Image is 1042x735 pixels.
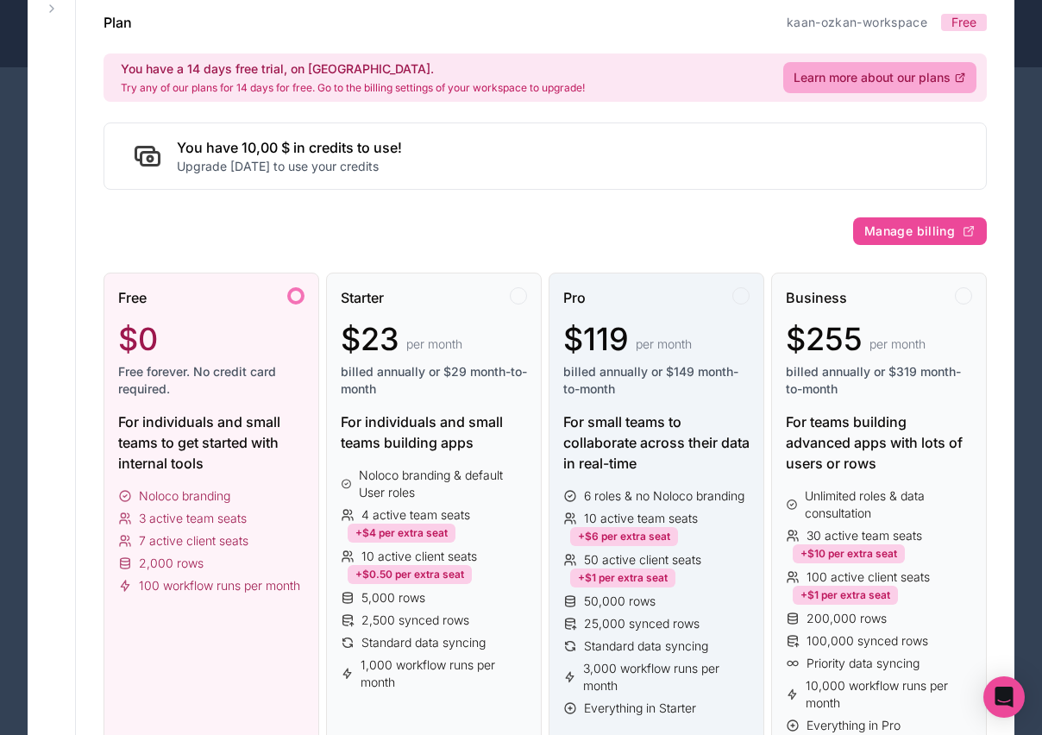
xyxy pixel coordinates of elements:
[139,532,248,550] span: 7 active client seats
[177,137,402,158] h2: You have 10,00 $ in credits to use!
[786,363,972,398] span: billed annually or $319 month-to-month
[584,615,700,632] span: 25,000 synced rows
[361,506,470,524] span: 4 active team seats
[864,223,955,239] span: Manage billing
[983,676,1025,718] div: Open Intercom Messenger
[951,14,976,31] span: Free
[121,81,585,95] p: Try any of our plans for 14 days for free. Go to the billing settings of your workspace to upgrade!
[807,527,922,544] span: 30 active team seats
[636,336,692,353] span: per month
[584,593,656,610] span: 50,000 rows
[359,467,527,501] span: Noloco branding & default User roles
[869,336,926,353] span: per month
[786,322,863,356] span: $255
[118,322,158,356] span: $0
[118,411,304,474] div: For individuals and small teams to get started with internal tools
[807,632,928,650] span: 100,000 synced rows
[118,363,304,398] span: Free forever. No credit card required.
[361,634,486,651] span: Standard data syncing
[341,287,384,308] span: Starter
[786,411,972,474] div: For teams building advanced apps with lots of users or rows
[853,217,987,245] button: Manage billing
[805,487,972,522] span: Unlimited roles & data consultation
[807,655,920,672] span: Priority data syncing
[563,363,750,398] span: billed annually or $149 month-to-month
[341,322,399,356] span: $23
[584,510,698,527] span: 10 active team seats
[361,548,477,565] span: 10 active client seats
[563,411,750,474] div: For small teams to collaborate across their data in real-time
[361,612,469,629] span: 2,500 synced rows
[139,487,230,505] span: Noloco branding
[793,544,905,563] div: +$10 per extra seat
[121,60,585,78] h2: You have a 14 days free trial, on [GEOGRAPHIC_DATA].
[361,656,527,691] span: 1,000 workflow runs per month
[783,62,976,93] a: Learn more about our plans
[341,363,527,398] span: billed annually or $29 month-to-month
[406,336,462,353] span: per month
[139,577,300,594] span: 100 workflow runs per month
[570,527,678,546] div: +$6 per extra seat
[139,510,247,527] span: 3 active team seats
[584,487,744,505] span: 6 roles & no Noloco branding
[786,287,847,308] span: Business
[177,158,402,175] p: Upgrade [DATE] to use your credits
[361,589,425,606] span: 5,000 rows
[348,524,455,543] div: +$4 per extra seat
[584,638,708,655] span: Standard data syncing
[807,569,930,586] span: 100 active client seats
[563,287,586,308] span: Pro
[793,586,898,605] div: +$1 per extra seat
[584,551,701,569] span: 50 active client seats
[806,677,972,712] span: 10,000 workflow runs per month
[570,569,675,587] div: +$1 per extra seat
[348,565,472,584] div: +$0.50 per extra seat
[787,15,927,29] a: kaan-ozkan-workspace
[139,555,204,572] span: 2,000 rows
[563,322,629,356] span: $119
[794,69,951,86] span: Learn more about our plans
[583,660,750,694] span: 3,000 workflow runs per month
[807,717,901,734] span: Everything in Pro
[118,287,147,308] span: Free
[341,411,527,453] div: For individuals and small teams building apps
[104,12,132,33] h1: Plan
[584,700,696,717] span: Everything in Starter
[807,610,887,627] span: 200,000 rows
